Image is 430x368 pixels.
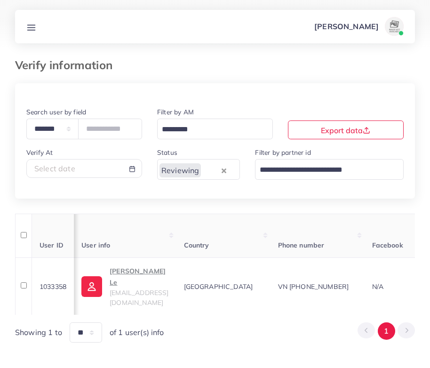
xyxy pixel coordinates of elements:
span: Facebook [372,241,403,249]
span: N/A [372,282,383,291]
div: Search for option [157,119,273,139]
a: [PERSON_NAME]avatar [309,17,407,36]
span: [EMAIL_ADDRESS][DOMAIN_NAME] [110,288,168,306]
label: Search user by field [26,107,86,117]
button: Go to page 1 [378,322,395,340]
img: ic-user-info.36bf1079.svg [81,276,102,297]
button: Clear Selected [222,165,226,176]
span: User info [81,241,110,249]
div: Search for option [157,159,240,179]
span: Showing 1 to [15,327,62,338]
span: User ID [40,241,64,249]
span: 1033358 [40,282,66,291]
input: Search for option [159,122,261,137]
label: Filter by AM [157,107,194,117]
span: of 1 user(s) info [110,327,164,338]
p: [PERSON_NAME] Le [110,265,168,288]
p: [PERSON_NAME] [314,21,379,32]
span: Export data [321,126,370,135]
div: Search for option [255,159,404,179]
input: Search for option [202,163,219,177]
span: [GEOGRAPHIC_DATA] [184,282,253,291]
img: avatar [385,17,404,36]
input: Search for option [256,163,391,177]
span: VN [PHONE_NUMBER] [278,282,349,291]
label: Verify At [26,148,53,157]
label: Status [157,148,177,157]
ul: Pagination [358,322,415,340]
span: Country [184,241,209,249]
a: [PERSON_NAME] Le[EMAIL_ADDRESS][DOMAIN_NAME] [81,265,168,307]
span: Reviewing [159,163,201,177]
span: Select date [34,164,75,173]
button: Export data [288,120,404,139]
h3: Verify information [15,58,120,72]
span: Phone number [278,241,325,249]
label: Filter by partner id [255,148,311,157]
